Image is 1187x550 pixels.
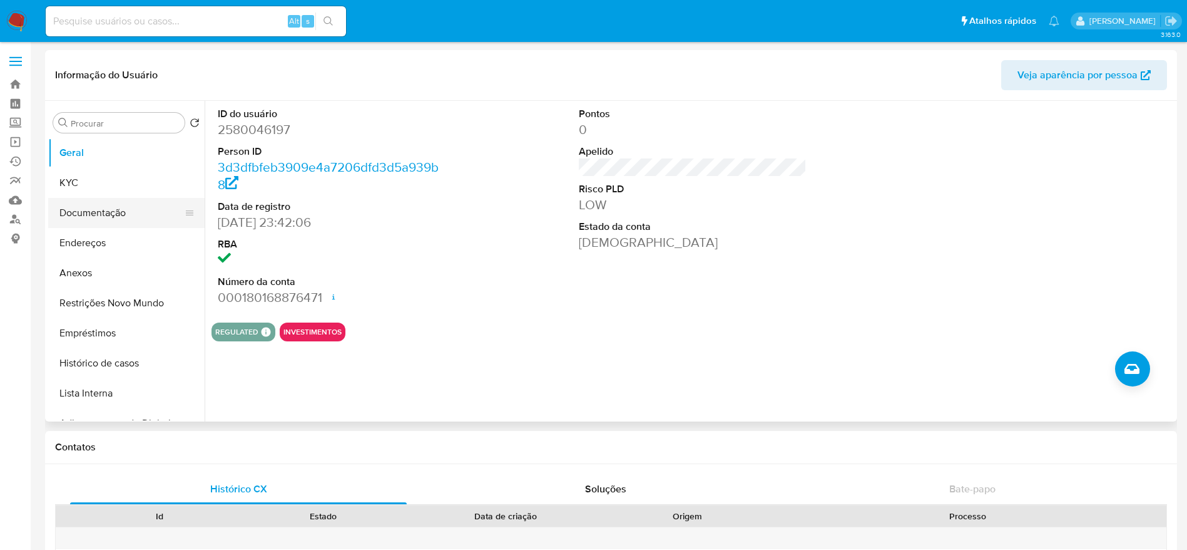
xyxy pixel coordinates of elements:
dd: 0 [579,121,807,138]
h1: Informação do Usuário [55,69,158,81]
button: Lista Interna [48,378,205,408]
dt: RBA [218,237,446,251]
div: Data de criação [414,510,597,522]
dd: 000180168876471 [218,289,446,306]
dd: 2580046197 [218,121,446,138]
button: Geral [48,138,205,168]
dd: LOW [579,196,807,214]
span: Bate-papo [949,482,996,496]
button: KYC [48,168,205,198]
h1: Contatos [55,441,1167,454]
dt: Número da conta [218,275,446,289]
dt: Data de registro [218,200,446,214]
button: Veja aparência por pessoa [1001,60,1167,90]
dt: Person ID [218,145,446,158]
button: Histórico de casos [48,348,205,378]
button: Anexos [48,258,205,288]
button: Procurar [58,118,68,128]
dd: [DEMOGRAPHIC_DATA] [579,234,807,251]
span: Alt [289,15,299,27]
dt: ID do usuário [218,107,446,121]
button: search-icon [315,13,341,30]
div: Id [86,510,233,522]
p: eduardo.dutra@mercadolivre.com [1089,15,1160,27]
button: Documentação [48,198,195,228]
span: Histórico CX [210,482,267,496]
a: Sair [1164,14,1178,28]
dt: Pontos [579,107,807,121]
button: Retornar ao pedido padrão [190,118,200,132]
span: Atalhos rápidos [969,14,1036,28]
span: Soluções [585,482,626,496]
input: Procurar [71,118,180,129]
button: Empréstimos [48,318,205,348]
dt: Estado da conta [579,220,807,234]
span: Veja aparência por pessoa [1017,60,1138,90]
input: Pesquise usuários ou casos... [46,13,346,29]
button: Endereços [48,228,205,258]
span: s [306,15,310,27]
dt: Risco PLD [579,182,807,196]
div: Processo [778,510,1158,522]
button: Restrições Novo Mundo [48,288,205,318]
dd: [DATE] 23:42:06 [218,214,446,231]
a: 3d3dfbfeb3909e4a7206dfd3d5a939b8 [218,158,439,194]
dt: Apelido [579,145,807,158]
div: Origem [614,510,761,522]
div: Estado [250,510,397,522]
a: Notificações [1049,16,1059,26]
button: Adiantamentos de Dinheiro [48,408,205,438]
